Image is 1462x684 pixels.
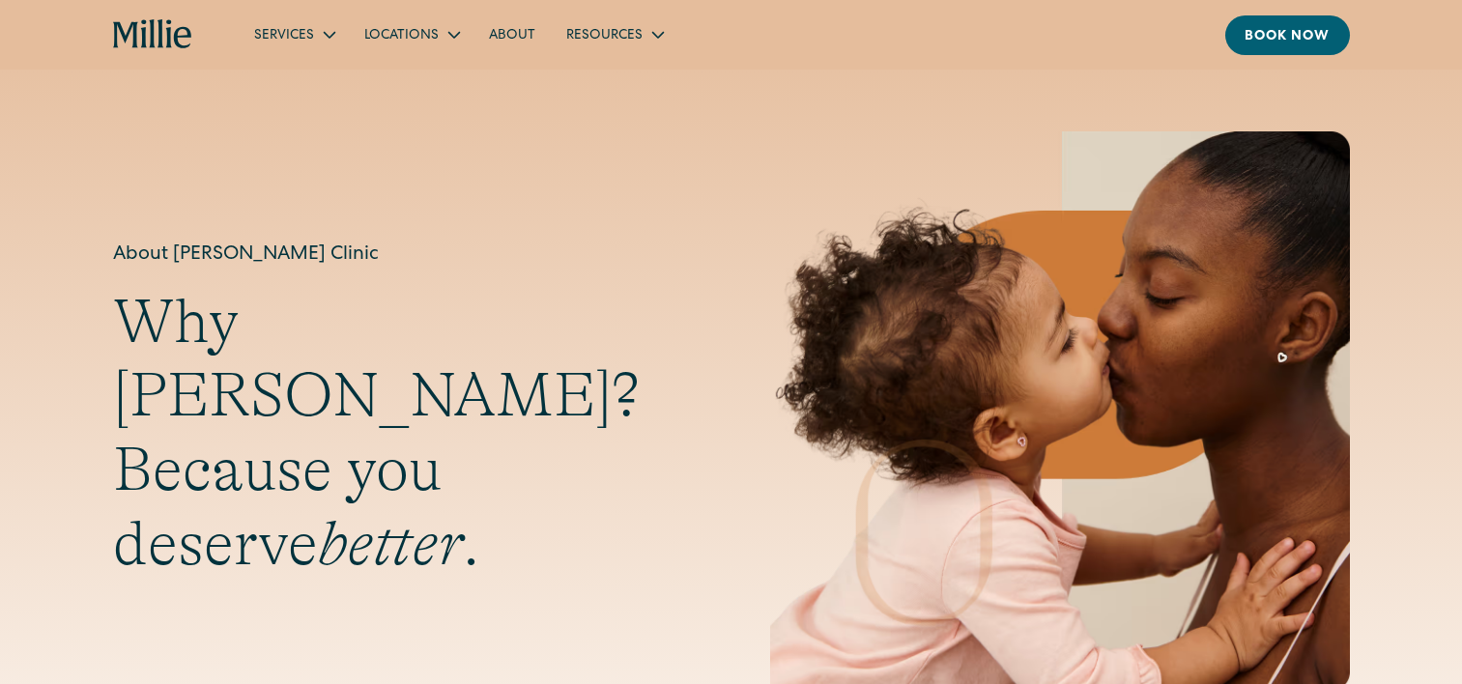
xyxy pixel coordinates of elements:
[1225,15,1350,55] a: Book now
[239,18,349,50] div: Services
[318,509,463,579] em: better
[364,26,439,46] div: Locations
[349,18,473,50] div: Locations
[473,18,551,50] a: About
[1245,27,1331,47] div: Book now
[113,285,693,582] h2: Why [PERSON_NAME]? Because you deserve .
[113,241,693,270] h1: About [PERSON_NAME] Clinic
[566,26,643,46] div: Resources
[113,19,193,50] a: home
[551,18,677,50] div: Resources
[254,26,314,46] div: Services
